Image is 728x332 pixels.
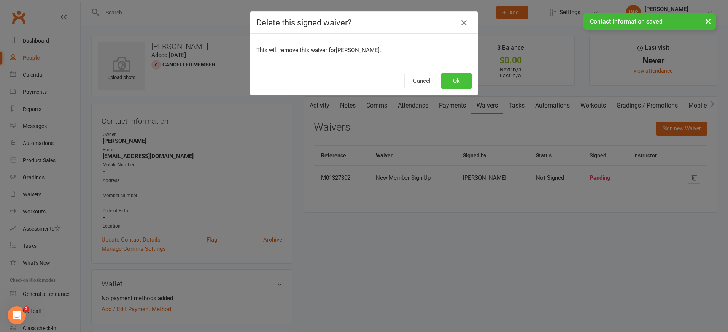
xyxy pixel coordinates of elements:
button: Cancel [404,73,439,89]
iframe: Intercom live chat [8,306,26,324]
span: 2 [23,306,29,312]
div: Contact Information saved [583,13,716,30]
p: This will remove this waiver for [PERSON_NAME] . [256,46,472,55]
button: Ok [441,73,472,89]
button: × [701,13,715,29]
